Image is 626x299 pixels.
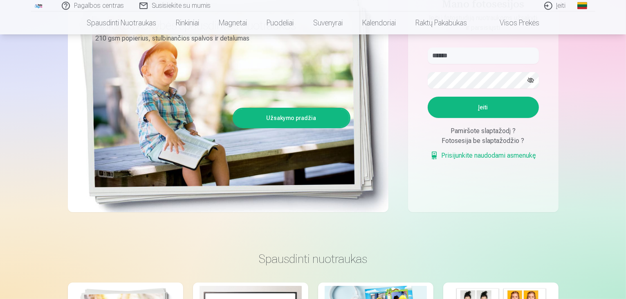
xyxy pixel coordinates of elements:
a: Užsakymo pradžia [234,109,349,127]
a: Spausdinti nuotraukas [77,11,166,34]
a: Prisijunkite naudodami asmenukę [430,151,536,161]
a: Visos prekės [477,11,549,34]
a: Puodeliai [257,11,303,34]
a: Rinkiniai [166,11,209,34]
div: Pamiršote slaptažodį ? [428,126,539,136]
a: Suvenyrai [303,11,352,34]
button: Įeiti [428,97,539,118]
a: Magnetai [209,11,257,34]
img: /fa2 [34,3,43,8]
h3: Spausdinti nuotraukas [74,251,552,266]
a: Kalendoriai [352,11,406,34]
p: 210 gsm popierius, stulbinančios spalvos ir detalumas [96,33,344,44]
div: Fotosesija be slaptažodžio ? [428,136,539,146]
a: Raktų pakabukas [406,11,477,34]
